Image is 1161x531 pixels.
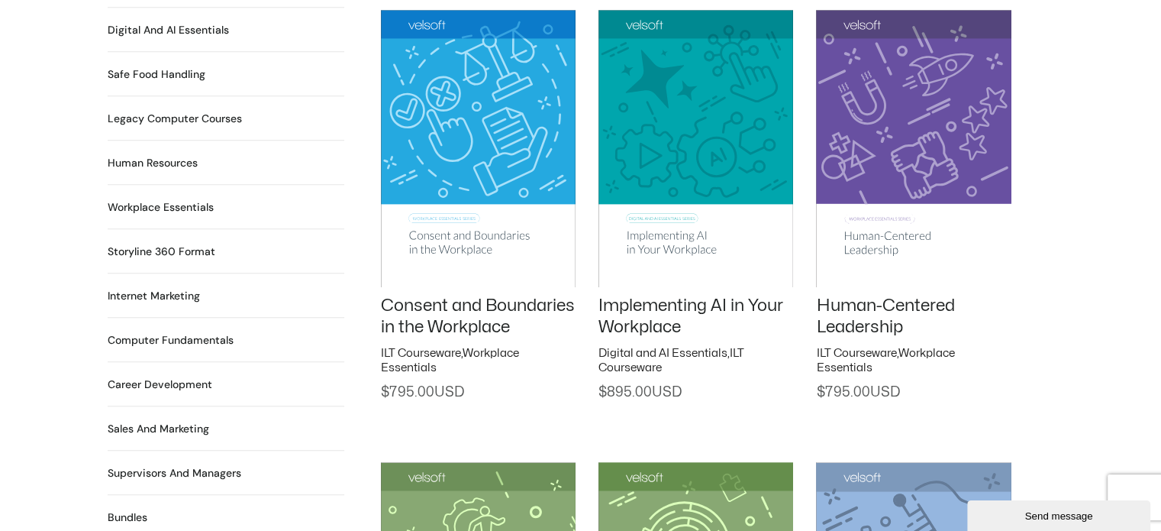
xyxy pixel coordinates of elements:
a: Visit product category Sales and Marketing [108,421,209,437]
a: Visit product category Supervisors and Managers [108,465,241,481]
h2: Career Development [108,377,212,393]
a: ILT Courseware [381,348,461,359]
h2: Digital and AI Essentials [108,22,229,38]
h2: Workplace Essentials [108,199,214,215]
h2: , [598,346,793,376]
a: Consent and Boundaries in the Workplace [381,297,575,336]
a: Visit product category Legacy Computer Courses [108,111,242,127]
a: ILT Courseware [816,348,896,359]
a: Visit product category Storyline 360 Format [108,244,215,260]
h2: Computer Fundamentals [108,332,234,348]
span: $ [381,386,389,399]
span: 795.00 [816,386,899,399]
a: Visit product category Workplace Essentials [108,199,214,215]
h2: Storyline 360 Format [108,244,215,260]
a: Human-Centered Leadership [816,297,954,336]
a: Visit product category Internet Marketing [108,288,200,304]
h2: Legacy Computer Courses [108,111,242,127]
span: 795.00 [381,386,464,399]
a: Implementing AI in Your Workplace [598,297,783,336]
span: $ [816,386,824,399]
a: Visit product category Computer Fundamentals [108,332,234,348]
h2: Supervisors and Managers [108,465,241,481]
h2: , [381,346,576,376]
h2: Bundles [108,510,147,526]
h2: Sales and Marketing [108,421,209,437]
a: Visit product category Career Development [108,377,212,393]
a: Visit product category Bundles [108,510,147,526]
h2: Human Resources [108,155,198,171]
a: Digital and AI Essentials [598,348,727,359]
iframe: chat widget [967,497,1153,531]
h2: Internet Marketing [108,288,200,304]
h2: Safe Food Handling [108,66,205,83]
h2: , [816,346,1011,376]
span: $ [598,386,607,399]
span: 895.00 [598,386,682,399]
a: Visit product category Safe Food Handling [108,66,205,83]
a: Visit product category Digital and AI Essentials [108,22,229,38]
a: Visit product category Human Resources [108,155,198,171]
